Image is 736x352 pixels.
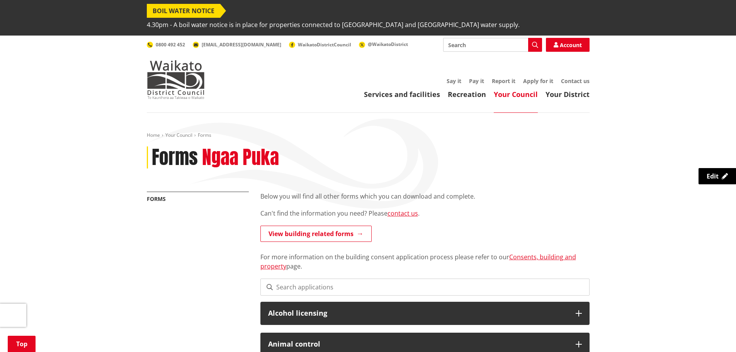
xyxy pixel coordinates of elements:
[165,132,192,138] a: Your Council
[443,38,542,52] input: Search input
[147,195,166,202] a: Forms
[268,340,568,348] h3: Animal control
[561,77,590,85] a: Contact us
[147,132,160,138] a: Home
[469,77,484,85] a: Pay it
[147,41,185,48] a: 0800 492 452
[368,41,408,48] span: @WaikatoDistrict
[447,77,461,85] a: Say it
[364,90,440,99] a: Services and facilities
[289,41,351,48] a: WaikatoDistrictCouncil
[359,41,408,48] a: @WaikatoDistrict
[147,132,590,139] nav: breadcrumb
[492,77,515,85] a: Report it
[147,4,220,18] span: BOIL WATER NOTICE
[546,38,590,52] a: Account
[260,226,372,242] a: View building related forms
[448,90,486,99] a: Recreation
[298,41,351,48] span: WaikatoDistrictCouncil
[152,146,198,169] h1: Forms
[546,90,590,99] a: Your District
[260,253,576,270] a: Consents, building and property
[8,336,36,352] a: Top
[202,146,279,169] h2: Ngaa Puka
[156,41,185,48] span: 0800 492 452
[198,132,211,138] span: Forms
[260,243,590,271] p: For more information on the building consent application process please refer to our page.
[260,209,590,218] p: Can't find the information you need? Please .
[268,309,568,317] h3: Alcohol licensing
[147,18,520,32] span: 4.30pm - A boil water notice is in place for properties connected to [GEOGRAPHIC_DATA] and [GEOGR...
[147,60,205,99] img: Waikato District Council - Te Kaunihera aa Takiwaa o Waikato
[260,279,590,296] input: Search applications
[699,168,736,184] a: Edit
[388,209,418,218] a: contact us
[494,90,538,99] a: Your Council
[523,77,553,85] a: Apply for it
[707,172,719,180] span: Edit
[202,41,281,48] span: [EMAIL_ADDRESS][DOMAIN_NAME]
[260,192,590,201] p: Below you will find all other forms which you can download and complete.
[193,41,281,48] a: [EMAIL_ADDRESS][DOMAIN_NAME]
